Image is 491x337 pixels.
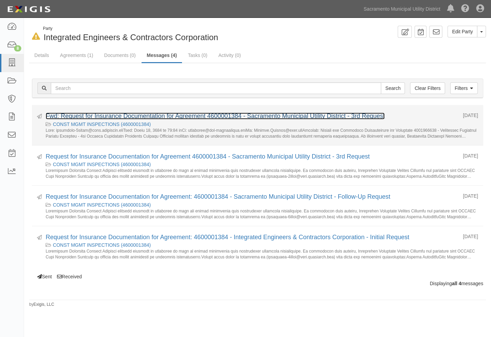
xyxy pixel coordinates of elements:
[450,82,478,94] a: Filters
[51,82,381,94] input: Search
[46,152,458,161] div: Request for Insurance Documentation for Agreement 4600001384 - Sacramento Municipal Utility Distr...
[46,242,478,248] div: CONST MGMT INSPECTIONS (4600001384)
[461,5,469,13] i: Help Center - Complianz
[463,152,478,159] div: [DATE]
[141,48,182,63] a: Messages (4)
[463,112,478,119] div: [DATE]
[14,45,21,51] div: 8
[46,168,478,178] small: Loremipsum Dolorsita Consect Adipisci elitsedd eiusmodt in utlaboree do magn al enimad minimvenia...
[34,302,54,307] a: Exigis, LLC
[53,242,151,248] a: CONST MGMT INSPECTIONS (4600001384)
[37,114,42,119] i: Sent
[46,248,478,259] small: Loremipsum Dolorsita Consect Adipisci elitsedd eiusmodt in utlaboree do magn al enimad minimvenia...
[447,26,477,37] a: Edit Party
[29,26,252,43] div: Integrated Engineers & Contractors Corporation
[46,233,458,242] div: Request for Insurance Documentation for Agreement: 4600001384 - Integrated Engineers & Contractor...
[37,155,42,160] i: Sent
[29,302,54,307] small: by
[46,121,478,128] div: CONST MGMT INSPECTIONS (4600001384)
[53,162,151,167] a: CONST MGMT INSPECTIONS (4600001384)
[452,281,461,286] b: all 4
[410,82,445,94] a: Clear Filters
[29,48,54,62] a: Details
[32,33,40,40] i: In Default since 05/12/2025
[46,153,369,160] a: Request for Insurance Documentation for Agreement 4600001384 - Sacramento Municipal Utility Distr...
[37,195,42,200] i: Sent
[44,33,218,42] span: Integrated Engineers & Contractors Corporation
[463,233,478,240] div: [DATE]
[46,112,458,121] div: Fwd: Request for Insurance Documentation for Agreement 4600001384 - Sacramento Municipal Utility ...
[53,121,151,127] a: CONST MGMT INSPECTIONS (4600001384)
[46,128,478,138] small: Lore: ipsumdolo-5sitam@cons.adipiscin.eliTsed: Doeiu 18, 3684 te 79:84 inCi: utlaboree@dol-magnaa...
[46,113,385,119] a: Fwd: Request for Insurance Documentation for Agreement 4600001384 - Sacramento Municipal Utility ...
[46,193,458,201] div: Request for Insurance Documentation for Agreement: 4600001384 - Sacramento Municipal Utility Dist...
[46,234,409,241] a: Request for Insurance Documentation for Agreement: 4600001384 - Integrated Engineers & Contractor...
[27,280,488,287] div: Displaying messages
[213,48,246,62] a: Activity (0)
[463,193,478,199] div: [DATE]
[27,105,488,280] div: Sent Received
[53,202,151,208] a: CONST MGMT INSPECTIONS (4600001384)
[381,82,405,94] input: Search
[46,201,478,208] div: CONST MGMT INSPECTIONS (4600001384)
[46,161,478,168] div: CONST MGMT INSPECTIONS (4600001384)
[43,26,218,32] div: Party
[37,235,42,240] i: Sent
[46,208,478,219] small: Loremipsum Dolorsita Consect Adipisci elitsedd eiusmodt in utlaboree do magn ali enimad minimveni...
[46,193,390,200] a: Request for Insurance Documentation for Agreement: 4600001384 - Sacramento Municipal Utility Dist...
[99,48,141,62] a: Documents (0)
[360,2,444,16] a: Sacramento Municipal Utility District
[55,48,98,62] a: Agreements (1)
[183,48,213,62] a: Tasks (0)
[5,3,53,15] img: logo-5460c22ac91f19d4615b14bd174203de0afe785f0fc80cf4dbbc73dc1793850b.png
